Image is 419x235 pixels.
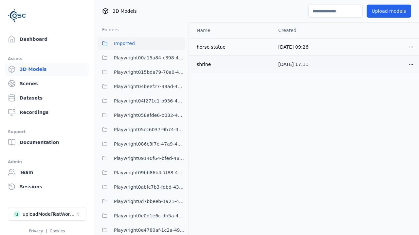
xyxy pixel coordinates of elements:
[98,152,185,165] button: Playwright09140f64-bfed-4894-9ae1-f5b1e6c36039
[278,44,308,50] span: [DATE] 09:26
[23,211,76,217] div: uploadModelTestWorkspace
[5,136,89,149] a: Documentation
[98,180,185,194] button: Playwright0abfc7b3-fdbd-438a-9097-bdc709c88d01
[114,169,185,177] span: Playwright09bb86b4-7f88-4a8f-8ea8-a4c9412c995e
[8,55,86,63] div: Assets
[278,62,308,67] span: [DATE] 17:11
[114,126,185,133] span: Playwright05cc6037-9b74-4704-86c6-3ffabbdece83
[98,195,185,208] button: Playwright0d7bbeeb-1921-41c6-b931-af810e4ce19a
[8,128,86,136] div: Support
[114,197,185,205] span: Playwright0d7bbeeb-1921-41c6-b931-af810e4ce19a
[114,212,185,220] span: Playwright0e0d1e6c-db5a-4244-b424-632341d2c1b4
[98,51,185,64] button: Playwright00a15a84-c398-4ef4-9da8-38c036397b1e
[197,44,268,50] div: horse statue
[114,68,185,76] span: Playwright015bda79-70a0-409c-99cb-1511bab16c94
[50,229,65,233] a: Cookies
[98,166,185,179] button: Playwright09bb86b4-7f88-4a8f-8ea8-a4c9412c995e
[114,83,185,90] span: Playwright04beef27-33ad-4b39-a7ba-e3ff045e7193
[114,39,135,47] span: Imported
[5,91,89,104] a: Datasets
[114,140,185,148] span: Playwright086c3f7e-47a9-4b40-930e-6daa73f464cc
[8,158,86,166] div: Admin
[8,208,86,221] button: Select a workspace
[273,23,346,38] th: Created
[114,54,185,62] span: Playwright00a15a84-c398-4ef4-9da8-38c036397b1e
[98,66,185,79] button: Playwright015bda79-70a0-409c-99cb-1511bab16c94
[5,166,89,179] a: Team
[46,229,47,233] span: |
[98,26,119,33] h3: Folders
[98,109,185,122] button: Playwright058efde6-b032-4363-91b7-49175d678812
[5,77,89,90] a: Scenes
[13,211,20,217] div: u
[5,180,89,193] a: Sessions
[114,111,185,119] span: Playwright058efde6-b032-4363-91b7-49175d678812
[114,226,185,234] span: Playwright0e4780af-1c2a-492e-901c-6880da17528a
[367,5,411,18] button: Upload models
[98,94,185,107] button: Playwright04f271c1-b936-458c-b5f6-36ca6337f11a
[114,97,185,105] span: Playwright04f271c1-b936-458c-b5f6-36ca6337f11a
[98,123,185,136] button: Playwright05cc6037-9b74-4704-86c6-3ffabbdece83
[29,229,43,233] a: Privacy
[114,154,185,162] span: Playwright09140f64-bfed-4894-9ae1-f5b1e6c36039
[189,23,273,38] th: Name
[5,33,89,46] a: Dashboard
[98,37,185,50] button: Imported
[98,209,185,222] button: Playwright0e0d1e6c-db5a-4244-b424-632341d2c1b4
[197,61,268,68] div: shrine
[114,183,185,191] span: Playwright0abfc7b3-fdbd-438a-9097-bdc709c88d01
[5,63,89,76] a: 3D Models
[5,106,89,119] a: Recordings
[8,7,26,25] img: Logo
[98,80,185,93] button: Playwright04beef27-33ad-4b39-a7ba-e3ff045e7193
[98,137,185,150] button: Playwright086c3f7e-47a9-4b40-930e-6daa73f464cc
[113,8,137,14] span: 3D Models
